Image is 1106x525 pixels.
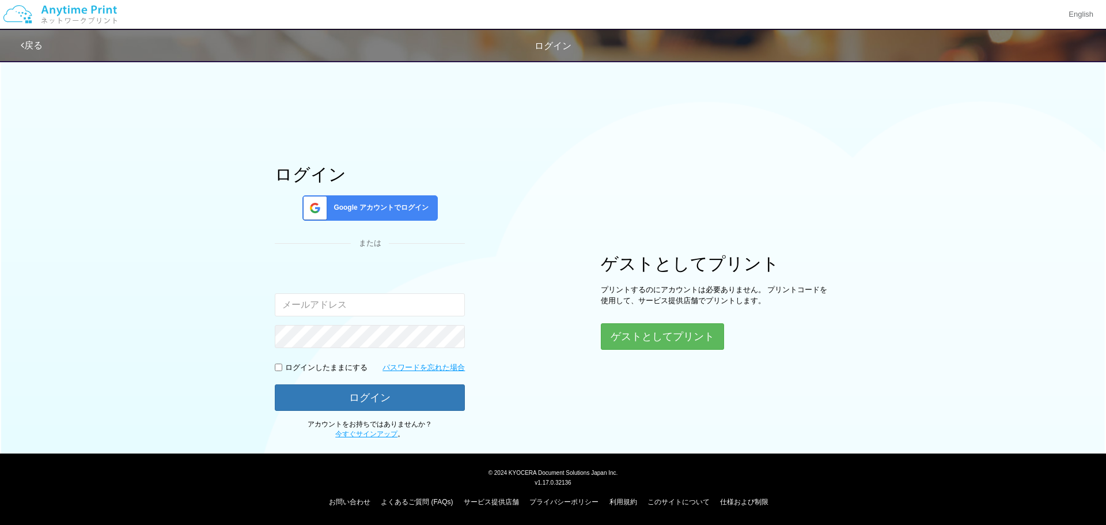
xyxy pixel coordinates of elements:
button: ゲストとしてプリント [601,323,724,350]
h1: ログイン [275,165,465,184]
a: パスワードを忘れた場合 [382,362,465,373]
span: v1.17.0.32136 [535,479,571,486]
span: 。 [335,430,404,438]
p: ログインしたままにする [285,362,368,373]
a: よくあるご質問 (FAQs) [381,498,453,506]
p: プリントするのにアカウントは必要ありません。 プリントコードを使用して、サービス提供店舗でプリントします。 [601,285,831,306]
a: 今すぐサインアップ [335,430,397,438]
h1: ゲストとしてプリント [601,254,831,273]
button: ログイン [275,384,465,411]
a: お問い合わせ [329,498,370,506]
p: アカウントをお持ちではありませんか？ [275,420,465,439]
a: 仕様および制限 [720,498,768,506]
a: プライバシーポリシー [529,498,599,506]
span: ログイン [535,41,571,51]
a: 戻る [21,40,43,50]
input: メールアドレス [275,293,465,316]
a: 利用規約 [609,498,637,506]
span: Google アカウントでログイン [329,203,429,213]
div: または [275,238,465,249]
span: © 2024 KYOCERA Document Solutions Japan Inc. [488,469,618,476]
a: このサイトについて [647,498,710,506]
a: サービス提供店舗 [464,498,519,506]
